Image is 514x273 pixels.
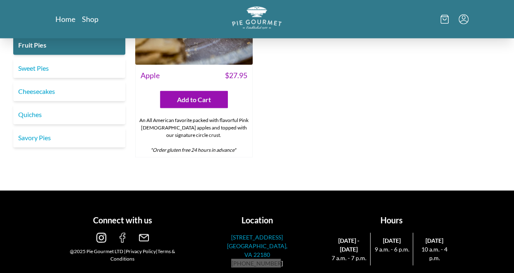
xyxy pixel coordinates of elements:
[232,7,282,32] a: Logo
[13,35,125,55] a: Fruit Pies
[141,70,160,81] span: Apple
[139,236,149,244] a: email
[328,214,455,226] h1: Hours
[416,236,452,245] span: [DATE]
[193,214,321,226] h1: Location
[55,14,75,24] a: Home
[136,113,252,157] div: An All American favorite packed with flavorful Pink [DEMOGRAPHIC_DATA] apples and topped with our...
[13,128,125,148] a: Savory Pies
[82,14,98,24] a: Shop
[416,245,452,262] span: 10 a.m. - 4 p.m.
[177,95,211,105] span: Add to Cart
[151,147,236,153] em: *Order gluten free 24 hours in advance*
[160,91,228,108] button: Add to Cart
[139,233,149,243] img: email
[225,242,289,259] p: [GEOGRAPHIC_DATA], VA 22180
[96,236,106,244] a: instagram
[232,7,282,29] img: logo
[331,254,367,262] span: 7 a.m. - 7 p.m.
[231,260,282,267] a: [PHONE_NUMBER]
[126,248,156,254] a: Privacy Policy
[117,236,127,244] a: facebook
[374,245,409,254] span: 9 a.m. - 6 p.m.
[59,214,186,226] h1: Connect with us
[59,248,186,263] div: @2025 Pie Gourmet LTD | |
[225,70,247,81] span: $ 27.95
[13,105,125,125] a: Quiches
[331,236,367,254] span: [DATE] - [DATE]
[374,236,409,245] span: [DATE]
[96,233,106,243] img: instagram
[225,233,289,242] p: [STREET_ADDRESS]
[13,58,125,78] a: Sweet Pies
[117,233,127,243] img: facebook
[13,81,125,101] a: Cheesecakes
[225,233,289,259] a: [STREET_ADDRESS][GEOGRAPHIC_DATA], VA 22180
[459,14,469,24] button: Menu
